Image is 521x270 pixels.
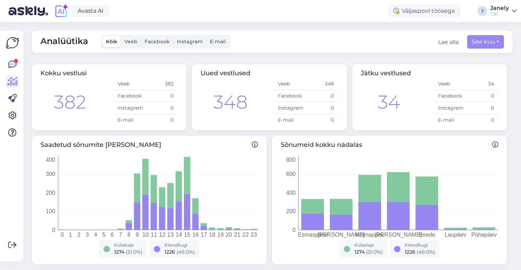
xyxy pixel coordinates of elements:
div: Külastaja [114,242,142,248]
div: Janely [490,5,509,11]
td: 0 [466,114,498,126]
td: Facebook [434,90,466,102]
span: 1274 [114,249,124,255]
tspan: Kolmapäev [355,232,384,238]
span: Analüütika [40,35,88,49]
td: Facebook [113,90,146,102]
img: explore-ai [54,4,69,18]
span: Kõik [106,38,117,45]
tspan: [PERSON_NAME] [375,232,422,238]
span: Saadetud sõnumite [PERSON_NAME] [40,140,258,150]
tspan: 0 [292,227,296,233]
tspan: 400 [46,157,55,163]
tspan: 22 [242,232,249,238]
tspan: 8 [127,232,130,238]
tspan: 1 [69,232,72,238]
td: 0 [466,90,498,102]
td: Veeb [274,78,306,90]
tspan: 18 [209,232,215,238]
span: Uued vestlused [201,69,250,77]
td: 0 [466,102,498,114]
span: 1226 [164,249,175,255]
tspan: 15 [184,232,190,238]
td: 0 [306,90,338,102]
tspan: 600 [286,171,296,177]
td: 0 [306,102,338,114]
div: 348 [213,88,248,116]
td: 0 [146,114,178,126]
tspan: 17 [201,232,207,238]
tspan: 11 [151,232,157,238]
tspan: 0 [61,232,64,238]
td: E-mail [274,114,306,126]
td: 348 [306,78,338,90]
tspan: Laupäev [444,232,466,238]
tspan: 13 [167,232,174,238]
td: Instagram [434,102,466,114]
img: Askly Logo [6,36,19,50]
tspan: 300 [46,171,55,177]
div: Väljaspool tööaega [388,5,460,17]
div: J [477,6,487,16]
tspan: 12 [159,232,166,238]
div: C&C [490,11,509,17]
td: Facebook [274,90,306,102]
button: See kuu [467,35,504,49]
tspan: [PERSON_NAME] [318,232,365,238]
td: 0 [306,114,338,126]
tspan: 200 [286,208,296,214]
td: 0 [146,102,178,114]
span: Instagram [177,38,203,45]
span: Veeb [124,38,138,45]
tspan: 0 [52,227,55,233]
tspan: 23 [251,232,257,238]
div: 34 [378,88,400,116]
tspan: 800 [286,157,296,163]
td: Veeb [434,78,466,90]
tspan: 200 [46,190,55,196]
tspan: 14 [176,232,182,238]
div: Klienditugi [405,242,435,248]
tspan: Pühapäev [471,232,497,238]
tspan: 10 [142,232,149,238]
span: Jätku vestlused [361,69,411,77]
tspan: 20 [226,232,232,238]
span: ( 49.0 %) [177,249,195,255]
td: E-mail [434,114,466,126]
tspan: 2 [77,232,80,238]
span: ( 51.0 %) [366,249,383,255]
button: Lae alla [438,38,459,46]
tspan: 400 [286,190,296,196]
tspan: 5 [102,232,106,238]
div: Külastaja [354,242,383,248]
a: JanelyC&C [490,5,517,17]
tspan: Reede [419,232,435,238]
tspan: 7 [119,232,122,238]
span: Sõnumeid kokku nädalas [281,140,498,150]
tspan: 3 [86,232,89,238]
span: Facebook [145,38,170,45]
a: Avasta AI [72,5,110,17]
span: 1226 [405,249,415,255]
span: ( 49.0 %) [417,249,435,255]
td: 382 [146,78,178,90]
td: Instagram [113,102,146,114]
tspan: 100 [46,208,55,214]
td: 34 [466,78,498,90]
td: Instagram [274,102,306,114]
span: 1274 [354,249,365,255]
span: Kokku vestlusi [40,69,87,77]
tspan: 16 [192,232,199,238]
tspan: 6 [111,232,114,238]
td: E-mail [113,114,146,126]
tspan: 9 [136,232,139,238]
span: E-mail [210,38,226,45]
div: 382 [54,88,86,116]
span: ( 51.0 %) [126,249,142,255]
div: Klienditugi [164,242,195,248]
tspan: Esmaspäev [298,232,327,238]
tspan: 4 [94,232,97,238]
tspan: 21 [234,232,240,238]
td: 0 [146,90,178,102]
